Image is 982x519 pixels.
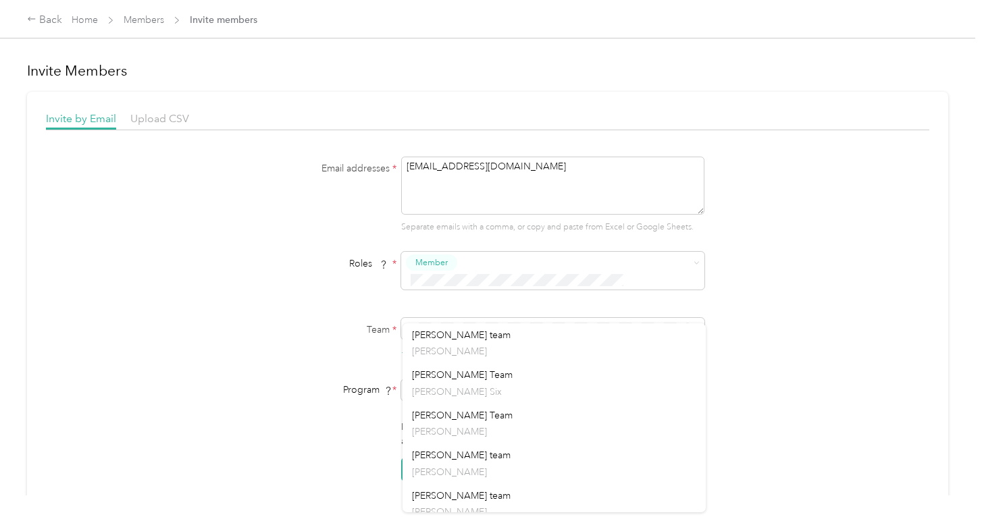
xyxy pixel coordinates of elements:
a: Home [72,14,98,26]
span: Upload CSV [130,112,189,125]
span: Roles [344,253,392,274]
h1: Invite Members [27,61,948,80]
label: Email addresses [228,161,396,175]
span: [PERSON_NAME] Team [412,410,513,421]
p: Separate emails with a comma, or copy and paste from Excel or Google Sheets. [401,221,704,234]
button: + Create team [401,344,469,361]
span: Invite members [190,13,257,27]
p: [PERSON_NAME] [412,344,696,358]
p: If multiple members are invited above, this profile information will apply to all invited members [401,420,704,448]
button: Member [406,254,457,271]
iframe: Everlance-gr Chat Button Frame [906,443,982,519]
label: Team [228,323,396,337]
span: Invite by Email [46,112,116,125]
span: [PERSON_NAME] team [412,490,511,501]
p: [PERSON_NAME] [412,465,696,479]
div: Program [228,383,396,397]
p: [PERSON_NAME] [412,425,696,439]
span: [PERSON_NAME] team [412,329,511,341]
p: [PERSON_NAME] [412,505,696,519]
span: Member [415,256,448,269]
button: Send Invites [401,458,473,481]
span: [PERSON_NAME] team [412,449,511,461]
textarea: [EMAIL_ADDRESS][DOMAIN_NAME] [401,157,704,215]
span: [PERSON_NAME] Team [412,369,513,381]
a: Members [124,14,164,26]
p: [PERSON_NAME] Six [412,385,696,399]
div: Back [27,12,62,28]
